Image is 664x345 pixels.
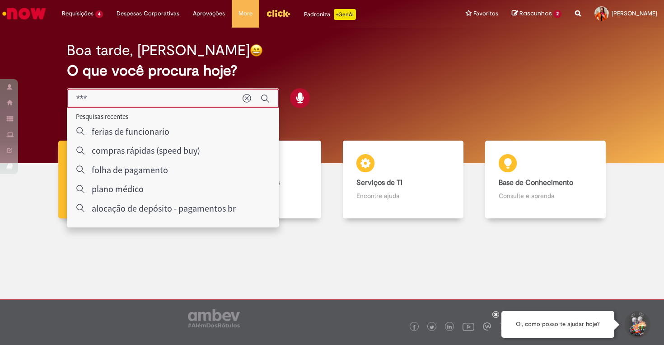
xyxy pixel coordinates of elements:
[117,9,179,18] span: Despesas Corporativas
[1,5,47,23] img: ServiceNow
[412,325,416,330] img: logo_footer_facebook.png
[95,10,103,18] span: 4
[304,9,356,20] div: Padroniza
[238,9,253,18] span: More
[250,44,263,57] img: happy-face.png
[430,325,434,330] img: logo_footer_twitter.png
[266,6,290,20] img: click_logo_yellow_360x200.png
[474,141,617,219] a: Base de Conhecimento Consulte e aprenda
[447,325,452,330] img: logo_footer_linkedin.png
[356,191,450,200] p: Encontre ajuda
[623,311,650,338] button: Iniciar Conversa de Suporte
[332,141,474,219] a: Serviços de TI Encontre ajuda
[334,9,356,20] p: +GenAi
[612,9,657,17] span: [PERSON_NAME]
[463,321,474,332] img: logo_footer_youtube.png
[47,141,190,219] a: Tirar dúvidas Tirar dúvidas com Lupi Assist e Gen Ai
[519,9,552,18] span: Rascunhos
[501,311,614,338] div: Oi, como posso te ajudar hoje?
[499,178,573,187] b: Base de Conhecimento
[553,10,561,18] span: 2
[499,191,592,200] p: Consulte e aprenda
[67,43,250,58] h2: Boa tarde, [PERSON_NAME]
[214,178,280,187] b: Catálogo de Ofertas
[356,178,402,187] b: Serviços de TI
[188,309,240,327] img: logo_footer_ambev_rotulo_gray.png
[67,63,597,79] h2: O que você procura hoje?
[62,9,94,18] span: Requisições
[500,322,508,331] img: logo_footer_naosei.png
[512,9,561,18] a: Rascunhos
[193,9,225,18] span: Aprovações
[473,9,498,18] span: Favoritos
[483,322,491,331] img: logo_footer_workplace.png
